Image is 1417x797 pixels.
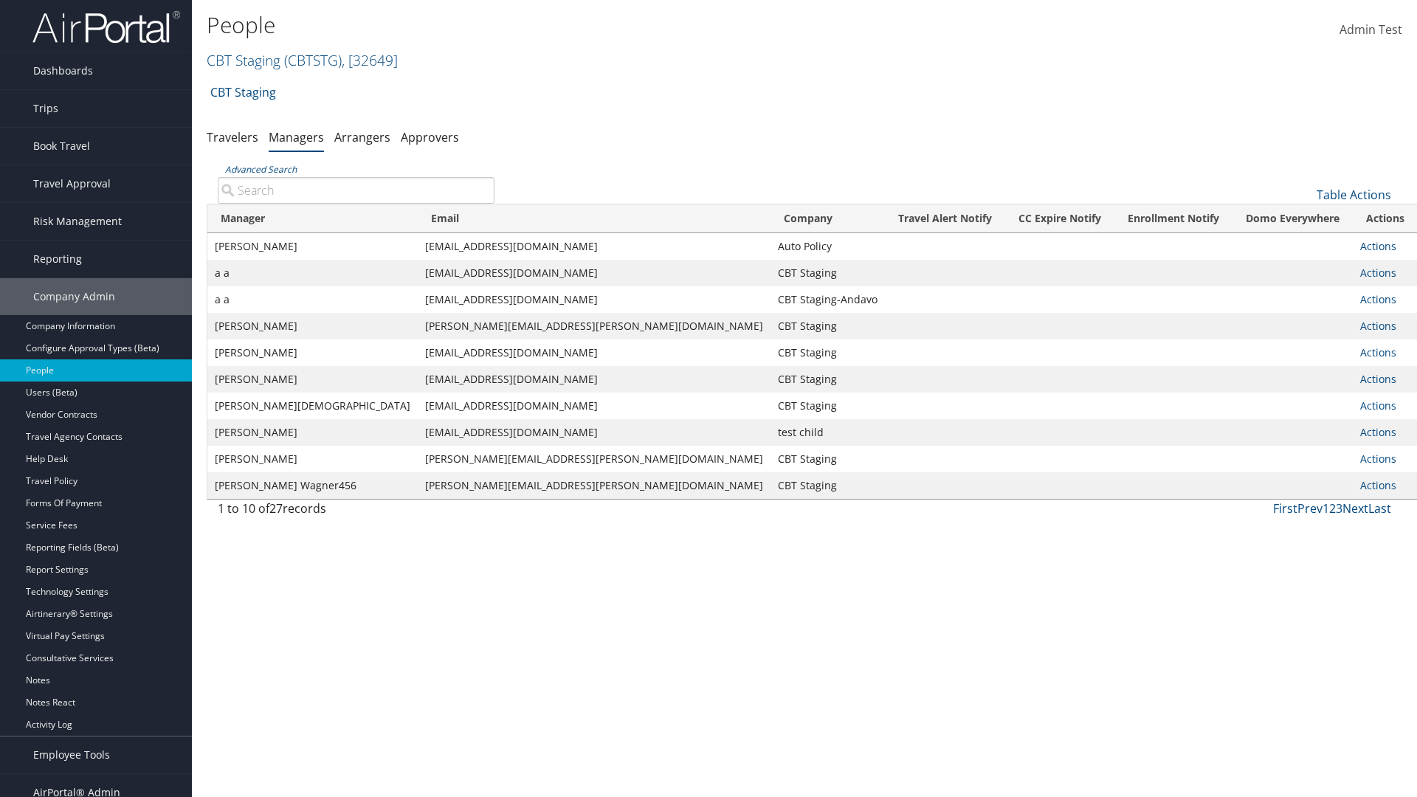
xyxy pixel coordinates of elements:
span: Dashboards [33,52,93,89]
td: [PERSON_NAME] [207,313,418,339]
a: Last [1368,500,1391,517]
td: [EMAIL_ADDRESS][DOMAIN_NAME] [418,393,770,419]
td: CBT Staging [770,366,885,393]
th: CC Expire Notify: activate to sort column ascending [1005,204,1114,233]
td: [EMAIL_ADDRESS][DOMAIN_NAME] [418,419,770,446]
a: CBT Staging [207,50,398,70]
td: [PERSON_NAME][EMAIL_ADDRESS][PERSON_NAME][DOMAIN_NAME] [418,446,770,472]
span: Employee Tools [33,736,110,773]
a: Actions [1360,266,1396,280]
td: [PERSON_NAME] [207,233,418,260]
th: Enrollment Notify: activate to sort column ascending [1114,204,1232,233]
td: [EMAIL_ADDRESS][DOMAIN_NAME] [418,286,770,313]
a: Arrangers [334,129,390,145]
td: a a [207,260,418,286]
input: Advanced Search [218,177,494,204]
a: Actions [1360,478,1396,492]
a: Actions [1360,239,1396,253]
span: Reporting [33,241,82,277]
a: Admin Test [1340,7,1402,53]
td: CBT Staging-Andavo [770,286,885,313]
span: Admin Test [1340,21,1402,38]
a: Table Actions [1317,187,1391,203]
h1: People [207,10,1004,41]
td: CBT Staging [770,393,885,419]
div: 1 to 10 of records [218,500,494,525]
td: [PERSON_NAME] [207,366,418,393]
td: [PERSON_NAME] [207,339,418,366]
a: Prev [1297,500,1323,517]
a: First [1273,500,1297,517]
span: 27 [269,500,283,517]
a: 3 [1336,500,1342,517]
td: CBT Staging [770,446,885,472]
a: Actions [1360,372,1396,386]
th: Domo Everywhere [1232,204,1353,233]
th: Travel Alert Notify: activate to sort column ascending [885,204,1005,233]
a: Actions [1360,345,1396,359]
td: [EMAIL_ADDRESS][DOMAIN_NAME] [418,339,770,366]
td: Auto Policy [770,233,885,260]
a: Actions [1360,292,1396,306]
td: CBT Staging [770,313,885,339]
a: Travelers [207,129,258,145]
td: CBT Staging [770,260,885,286]
td: [PERSON_NAME][EMAIL_ADDRESS][PERSON_NAME][DOMAIN_NAME] [418,472,770,499]
td: [EMAIL_ADDRESS][DOMAIN_NAME] [418,260,770,286]
a: CBT Staging [210,77,276,107]
img: airportal-logo.png [32,10,180,44]
span: Book Travel [33,128,90,165]
td: test child [770,419,885,446]
span: Travel Approval [33,165,111,202]
a: Advanced Search [225,163,297,176]
a: Managers [269,129,324,145]
span: Trips [33,90,58,127]
th: Email: activate to sort column ascending [418,204,770,233]
td: a a [207,286,418,313]
a: Actions [1360,398,1396,413]
a: Next [1342,500,1368,517]
td: [EMAIL_ADDRESS][DOMAIN_NAME] [418,366,770,393]
a: Actions [1360,319,1396,333]
td: CBT Staging [770,339,885,366]
a: 1 [1323,500,1329,517]
td: [PERSON_NAME] Wagner456 [207,472,418,499]
td: [EMAIL_ADDRESS][DOMAIN_NAME] [418,233,770,260]
span: , [ 32649 ] [342,50,398,70]
a: Actions [1360,425,1396,439]
a: Actions [1360,452,1396,466]
a: Approvers [401,129,459,145]
span: ( CBTSTG ) [284,50,342,70]
th: Company: activate to sort column ascending [770,204,885,233]
a: 2 [1329,500,1336,517]
td: [PERSON_NAME][EMAIL_ADDRESS][PERSON_NAME][DOMAIN_NAME] [418,313,770,339]
span: Company Admin [33,278,115,315]
td: [PERSON_NAME] [207,419,418,446]
td: [PERSON_NAME][DEMOGRAPHIC_DATA] [207,393,418,419]
td: CBT Staging [770,472,885,499]
td: [PERSON_NAME] [207,446,418,472]
th: Manager: activate to sort column descending [207,204,418,233]
span: Risk Management [33,203,122,240]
